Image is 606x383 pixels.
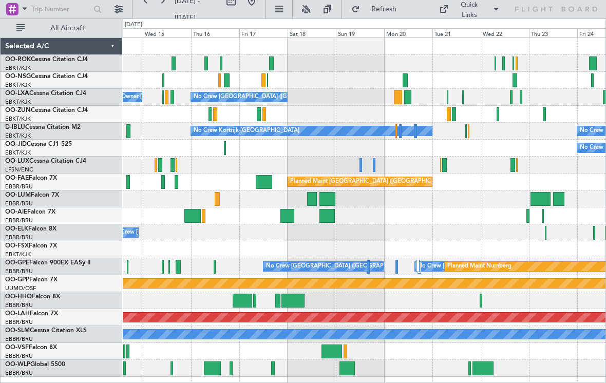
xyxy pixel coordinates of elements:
a: EBBR/BRU [5,200,33,207]
span: OO-GPE [5,260,29,266]
a: EBBR/BRU [5,369,33,377]
a: OO-ROKCessna Citation CJ4 [5,56,88,63]
span: OO-ELK [5,226,28,232]
a: OO-GPPFalcon 7X [5,277,58,283]
div: No Crew [580,140,603,156]
a: EBKT/KJK [5,251,31,258]
span: Refresh [362,6,405,13]
a: EBKT/KJK [5,115,31,123]
span: OO-NSG [5,73,31,80]
button: Refresh [347,1,408,17]
div: No Crew [GEOGRAPHIC_DATA] ([GEOGRAPHIC_DATA] National) [194,89,366,105]
a: OO-SLMCessna Citation XLS [5,328,87,334]
div: No Crew [GEOGRAPHIC_DATA] ([GEOGRAPHIC_DATA] National) [266,259,438,274]
div: Thu 16 [191,28,239,37]
a: OO-LUXCessna Citation CJ4 [5,158,86,164]
div: Planned Maint [GEOGRAPHIC_DATA] ([GEOGRAPHIC_DATA] National) [290,174,476,189]
span: OO-ROK [5,56,31,63]
div: Wed 15 [143,28,191,37]
button: Quick Links [434,1,505,17]
a: EBKT/KJK [5,132,31,140]
div: Wed 22 [481,28,529,37]
span: OO-WLP [5,361,30,368]
a: D-IBLUCessna Citation M2 [5,124,81,130]
span: OO-LXA [5,90,29,97]
div: Sun 19 [336,28,384,37]
a: OO-LXACessna Citation CJ4 [5,90,86,97]
a: EBBR/BRU [5,217,33,224]
div: [DATE] [125,21,142,29]
a: EBBR/BRU [5,234,33,241]
a: OO-WLPGlobal 5500 [5,361,65,368]
a: EBKT/KJK [5,149,31,157]
a: OO-GPEFalcon 900EX EASy II [5,260,90,266]
div: Tue 21 [432,28,481,37]
a: UUMO/OSF [5,284,36,292]
a: OO-JIDCessna CJ1 525 [5,141,72,147]
a: OO-LUMFalcon 7X [5,192,59,198]
a: EBKT/KJK [5,64,31,72]
a: OO-LAHFalcon 7X [5,311,58,317]
span: OO-AIE [5,209,27,215]
span: OO-JID [5,141,27,147]
span: All Aircraft [27,25,108,32]
div: Planned Maint Nurnberg [447,259,512,274]
a: OO-ELKFalcon 8X [5,226,56,232]
a: OO-NSGCessna Citation CJ4 [5,73,88,80]
a: OO-FAEFalcon 7X [5,175,57,181]
a: EBBR/BRU [5,183,33,190]
a: EBKT/KJK [5,81,31,89]
div: No Crew [580,123,603,139]
a: OO-HHOFalcon 8X [5,294,60,300]
input: Trip Number [31,2,90,17]
span: OO-FSX [5,243,29,249]
a: OO-VSFFalcon 8X [5,344,57,351]
a: OO-ZUNCessna Citation CJ4 [5,107,88,113]
span: OO-LUM [5,192,31,198]
a: LFSN/ENC [5,166,33,174]
a: EBBR/BRU [5,335,33,343]
div: Fri 17 [239,28,288,37]
div: Thu 23 [529,28,577,37]
a: EBKT/KJK [5,98,31,106]
div: Sat 18 [288,28,336,37]
span: OO-VSF [5,344,29,351]
div: No Crew Kortrijk-[GEOGRAPHIC_DATA] [194,123,299,139]
a: EBBR/BRU [5,352,33,360]
a: OO-AIEFalcon 7X [5,209,55,215]
a: EBBR/BRU [5,318,33,326]
button: All Aircraft [11,20,111,36]
a: OO-FSXFalcon 7X [5,243,57,249]
span: OO-FAE [5,175,29,181]
span: OO-SLM [5,328,30,334]
span: OO-HHO [5,294,32,300]
span: OO-LUX [5,158,29,164]
span: OO-GPP [5,277,29,283]
a: EBBR/BRU [5,301,33,309]
span: OO-ZUN [5,107,31,113]
div: Mon 20 [384,28,432,37]
span: OO-LAH [5,311,30,317]
a: EBBR/BRU [5,267,33,275]
span: D-IBLU [5,124,25,130]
